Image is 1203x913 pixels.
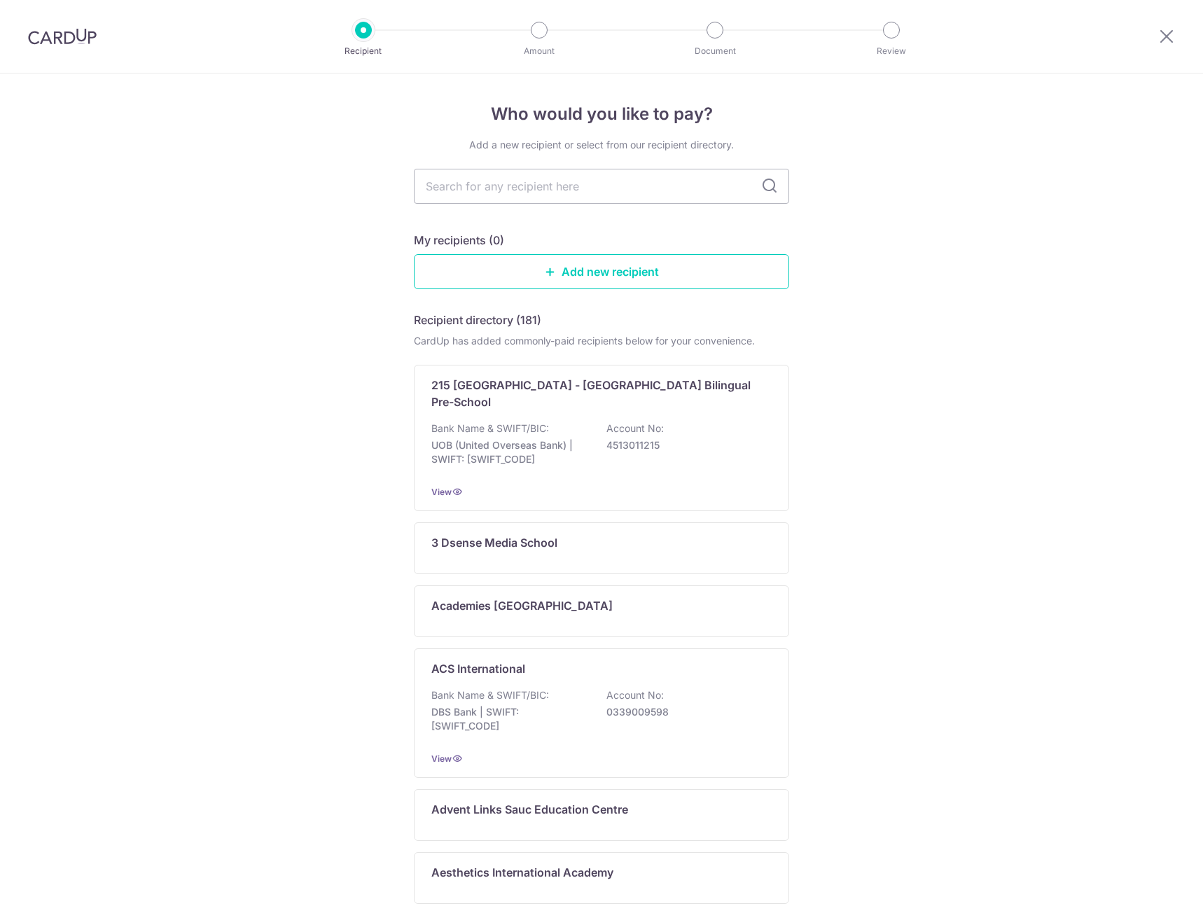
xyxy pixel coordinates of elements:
p: 0339009598 [606,705,763,719]
iframe: Opens a widget where you can find more information [1113,871,1189,906]
p: Account No: [606,421,664,435]
p: Account No: [606,688,664,702]
p: Review [840,44,943,58]
p: 3 Dsense Media School [431,534,557,551]
a: View [431,487,452,497]
p: DBS Bank | SWIFT: [SWIFT_CODE] [431,705,588,733]
p: Academies [GEOGRAPHIC_DATA] [431,597,613,614]
p: UOB (United Overseas Bank) | SWIFT: [SWIFT_CODE] [431,438,588,466]
p: 215 [GEOGRAPHIC_DATA] - [GEOGRAPHIC_DATA] Bilingual Pre-School [431,377,755,410]
p: Amount [487,44,591,58]
div: Add a new recipient or select from our recipient directory. [414,138,789,152]
img: CardUp [28,28,97,45]
p: Advent Links Sauc Education Centre [431,801,628,818]
h5: Recipient directory (181) [414,312,541,328]
div: CardUp has added commonly-paid recipients below for your convenience. [414,334,789,348]
p: Bank Name & SWIFT/BIC: [431,688,549,702]
p: ACS International [431,660,525,677]
p: Document [663,44,767,58]
input: Search for any recipient here [414,169,789,204]
p: 4513011215 [606,438,763,452]
a: Add new recipient [414,254,789,289]
p: Bank Name & SWIFT/BIC: [431,421,549,435]
p: Recipient [312,44,415,58]
h4: Who would you like to pay? [414,102,789,127]
a: View [431,753,452,764]
h5: My recipients (0) [414,232,504,249]
p: Aesthetics International Academy [431,864,613,881]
